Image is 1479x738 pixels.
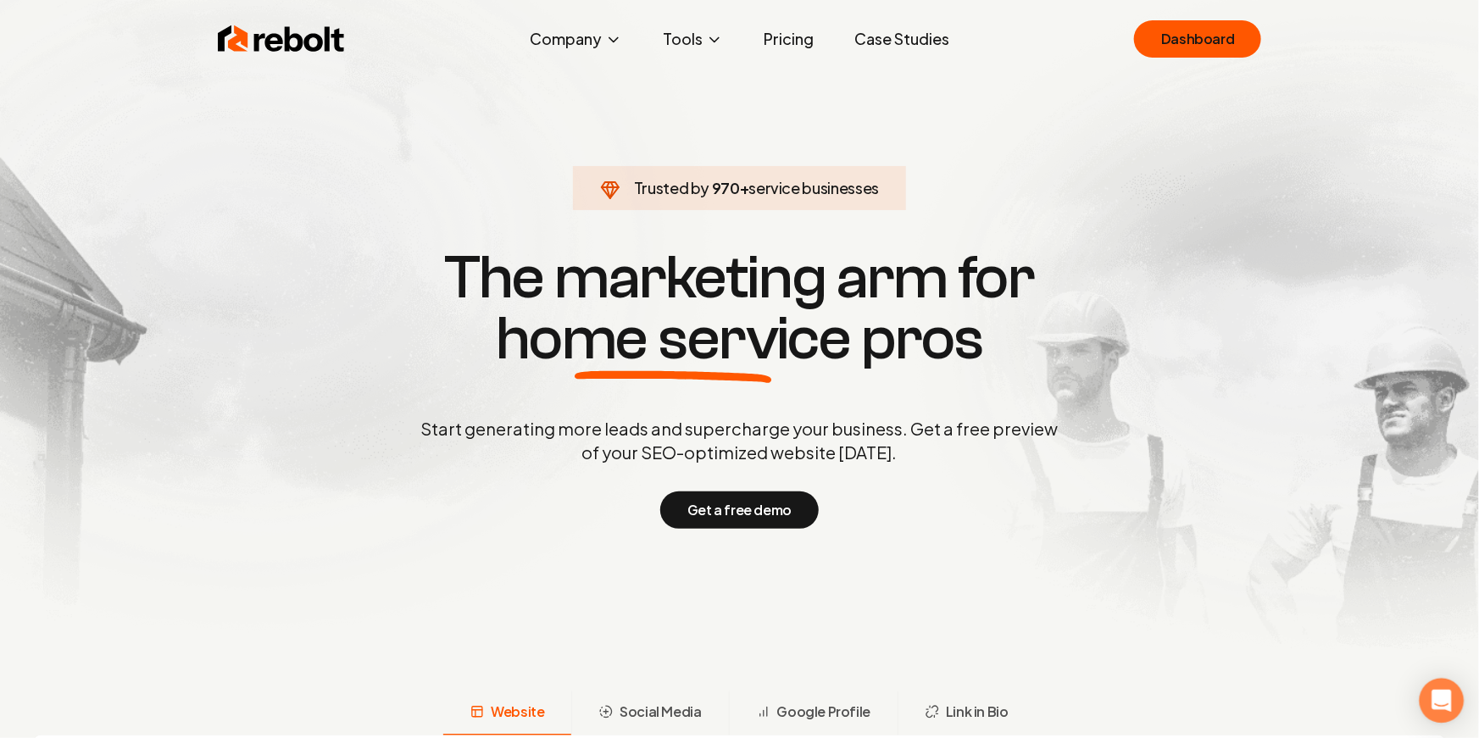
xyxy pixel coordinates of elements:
span: Social Media [620,702,701,722]
img: Rebolt Logo [218,22,345,56]
span: Website [491,702,544,722]
a: Case Studies [841,22,963,56]
p: Start generating more leads and supercharge your business. Get a free preview of your SEO-optimiz... [418,417,1062,464]
span: Google Profile [777,702,870,722]
span: home service [496,308,851,369]
button: Company [516,22,636,56]
span: service businesses [749,178,880,197]
button: Google Profile [729,691,898,735]
button: Website [443,691,571,735]
span: Trusted by [634,178,709,197]
h1: The marketing arm for pros [333,247,1147,369]
span: 970 [712,176,740,200]
button: Tools [649,22,737,56]
div: Open Intercom Messenger [1420,679,1465,724]
a: Dashboard [1134,20,1261,58]
a: Pricing [750,22,827,56]
button: Get a free demo [660,491,819,529]
span: + [740,178,749,197]
button: Social Media [571,691,728,735]
span: Link in Bio [946,702,1009,722]
button: Link in Bio [898,691,1036,735]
